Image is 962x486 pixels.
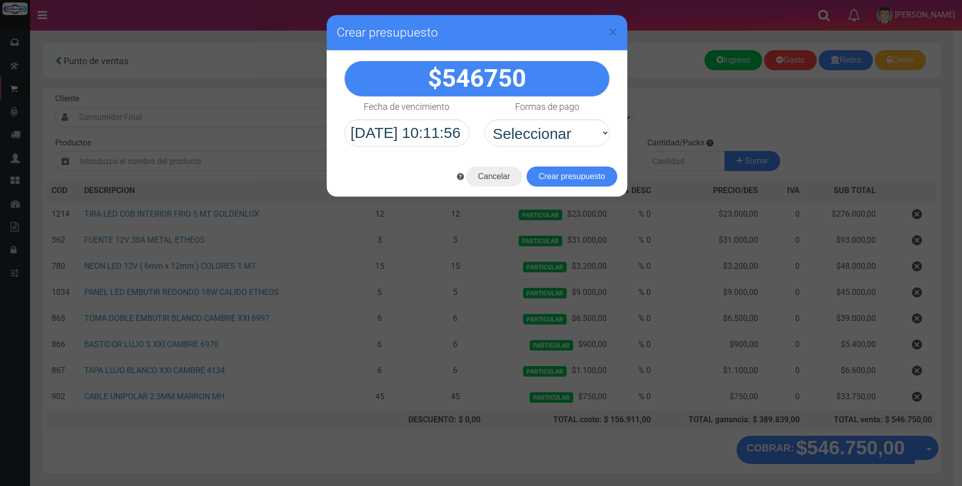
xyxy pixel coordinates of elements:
[364,102,449,112] h4: Fecha de vencimiento
[466,167,522,187] button: Cancelar
[515,102,579,112] h4: Formas de pago
[609,23,617,42] span: ×
[442,64,526,93] span: 546750
[337,25,617,40] h3: Crear presupuesto
[609,24,617,40] button: Close
[428,64,526,93] strong: $
[527,167,617,187] button: Crear presupuesto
